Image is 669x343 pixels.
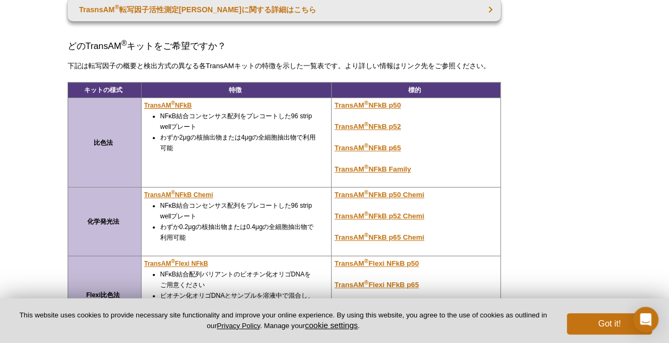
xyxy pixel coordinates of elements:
strong: 特徴 [229,86,242,94]
button: cookie settings [305,321,358,330]
sup: ® [171,100,175,106]
u: TransAM NFkB p65 Chemi [334,233,424,241]
strong: キットの様式 [84,86,122,94]
button: Got it! [567,313,652,334]
li: わずか2μgの核抽出物または4μgの全細胞抽出物で利用可能 [160,132,317,153]
li: NFκB結合コンセンサス配列をプレコートした96 strip wellプレート [160,200,317,222]
p: This website uses cookies to provide necessary site functionality and improve your online experie... [17,311,549,331]
a: TransAM®NFkB p52 [334,123,401,130]
li: わずか0.2μgの核抽出物または0.4μgの全細胞抽出物で利用可能 [160,222,317,243]
li: NFκB結合コンセンサス配列をプレコートした96 strip wellプレート [160,111,317,132]
sup: ® [171,258,175,264]
sup: ® [364,163,368,169]
sup: ® [364,189,368,195]
sup: ® [364,210,368,217]
sup: ® [121,39,127,47]
u: TransAM NFkB p65 [334,144,401,152]
sup: ® [171,190,175,195]
a: Privacy Policy [217,322,260,330]
u: TransAM Flexi NFkB [144,260,208,267]
div: Open Intercom Messenger [633,307,658,332]
strong: 化学発光法 [87,218,119,225]
u: TransAM NFkB p50 Chemi [334,191,424,199]
li: ビオチン化オリゴDNAとサンプルを溶液中で混合し、ストレプトアビジンコートされた96 strip wellプレートに移してください [160,290,317,322]
a: TransAM®Flexi NFkB p50 [334,259,418,267]
a: TransAM®NFkB [144,100,192,111]
u: TransAM NFkB Family [334,165,411,173]
strong: 標的 [408,86,421,94]
h3: どのTransAM キットをご希望ですか？ [68,40,501,53]
a: TransAM®NFkB p52 Chemi [334,212,424,220]
u: TransAM NFkB p52 Chemi [334,212,424,220]
sup: ® [114,4,119,11]
u: TransAM NFkB Chemi [144,191,213,199]
a: TransAM®NFkB Family [334,165,411,173]
sup: ® [364,257,368,264]
p: 下記は転写因子の概要と検出方式の異なる各TransAMキットの特徴を示した一覧表です。より詳しい情報はリンク先をご参照ください。 [68,61,501,71]
sup: ® [364,121,368,127]
u: TransAM Flexi NFkB p50 [334,259,418,267]
sup: ® [364,100,368,106]
a: TransAM®Flexi NFkB [144,258,208,269]
a: TransAM®NFkB p65 [334,144,401,152]
a: TransAM®NFkB p50 [334,101,401,109]
u: TransAM NFkB p50 [334,101,401,109]
strong: Flexi比色法 [86,291,120,299]
a: TransAM®Flexi NFkB p65 [334,281,418,289]
a: TransAM®NFkB p65 Chemi [334,233,424,241]
a: TransAM®NFkB Chemi [144,190,213,200]
strong: 比色法 [94,139,113,146]
sup: ® [364,232,368,238]
u: TransAM NFkB [144,102,192,109]
u: TransAM NFkB p52 [334,123,401,130]
li: NFκB結合配列バリアントのビオチン化オリゴDNAをご用意ください [160,269,317,290]
a: TransAM®NFkB p50 Chemi [334,191,424,199]
sup: ® [364,279,368,285]
sup: ® [364,142,368,148]
u: TransAM Flexi NFkB p65 [334,281,418,289]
